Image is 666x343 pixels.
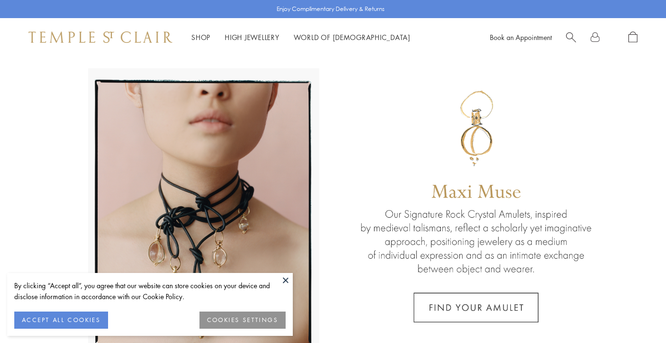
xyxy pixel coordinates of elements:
[490,32,552,42] a: Book an Appointment
[191,32,210,42] a: ShopShop
[14,312,108,329] button: ACCEPT ALL COOKIES
[14,280,286,302] div: By clicking “Accept all”, you agree that our website can store cookies on your device and disclos...
[294,32,410,42] a: World of [DEMOGRAPHIC_DATA]World of [DEMOGRAPHIC_DATA]
[199,312,286,329] button: COOKIES SETTINGS
[225,32,279,42] a: High JewelleryHigh Jewellery
[29,31,172,43] img: Temple St. Clair
[277,4,385,14] p: Enjoy Complimentary Delivery & Returns
[191,31,410,43] nav: Main navigation
[628,31,637,43] a: Open Shopping Bag
[566,31,576,43] a: Search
